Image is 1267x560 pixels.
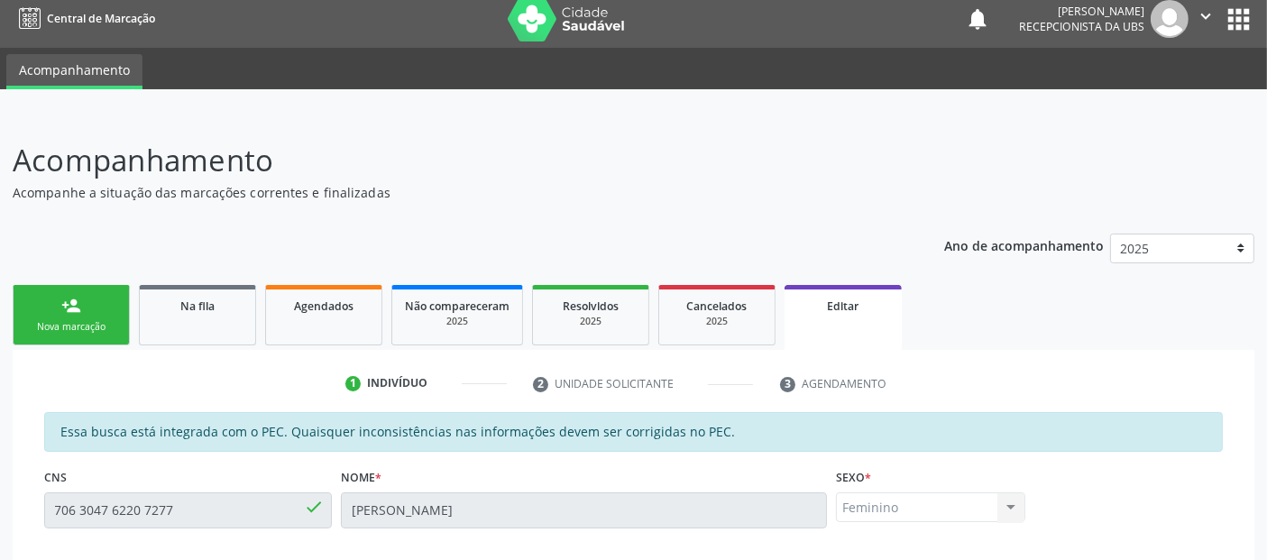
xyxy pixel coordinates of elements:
[6,54,142,89] a: Acompanhamento
[1196,6,1216,26] i: 
[563,298,619,314] span: Resolvidos
[405,298,510,314] span: Não compareceram
[341,464,381,492] label: Nome
[61,296,81,316] div: person_add
[13,183,882,202] p: Acompanhe a situação das marcações correntes e finalizadas
[345,376,362,392] div: 1
[13,138,882,183] p: Acompanhamento
[965,6,990,32] button: notifications
[672,315,762,328] div: 2025
[944,234,1104,256] p: Ano de acompanhamento
[836,464,871,492] label: Sexo
[1019,19,1144,34] span: Recepcionista da UBS
[828,298,859,314] span: Editar
[180,298,215,314] span: Na fila
[44,464,67,492] label: CNS
[405,315,510,328] div: 2025
[26,320,116,334] div: Nova marcação
[304,497,324,517] span: done
[1019,4,1144,19] div: [PERSON_NAME]
[294,298,353,314] span: Agendados
[687,298,748,314] span: Cancelados
[1223,4,1254,35] button: apps
[546,315,636,328] div: 2025
[47,11,155,26] span: Central de Marcação
[367,375,427,391] div: Indivíduo
[44,412,1223,452] div: Essa busca está integrada com o PEC. Quaisquer inconsistências nas informações devem ser corrigid...
[13,4,155,33] a: Central de Marcação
